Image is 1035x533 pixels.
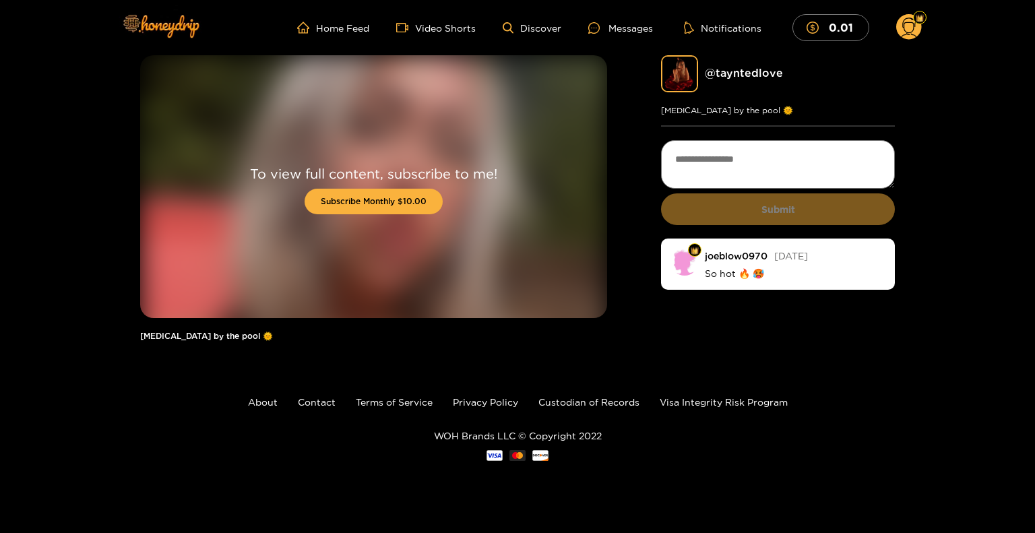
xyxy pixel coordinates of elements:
[250,165,497,182] p: To view full content, subscribe to me!
[660,397,788,407] a: Visa Integrity Risk Program
[396,22,476,34] a: Video Shorts
[298,397,336,407] a: Contact
[661,55,698,92] img: tayntedlove
[916,14,924,22] img: Fan Level
[248,397,278,407] a: About
[305,189,443,214] button: Subscribe Monthly $10.00
[691,247,699,255] img: Fan Level
[792,14,869,40] button: 0.01
[671,249,698,276] img: no-avatar.png
[661,193,895,225] button: Submit
[140,332,607,341] h1: [MEDICAL_DATA] by the pool 🌞
[396,22,415,34] span: video-camera
[774,251,808,261] span: [DATE]
[661,106,895,115] p: [MEDICAL_DATA] by the pool 🌞
[705,268,885,280] p: So hot 🔥 🥵
[538,397,639,407] a: Custodian of Records
[705,251,767,261] div: joeblow0970
[297,22,316,34] span: home
[356,397,433,407] a: Terms of Service
[297,22,369,34] a: Home Feed
[503,22,561,34] a: Discover
[588,20,653,36] div: Messages
[807,22,825,34] span: dollar
[705,67,783,79] a: @ tayntedlove
[453,397,518,407] a: Privacy Policy
[827,20,855,34] mark: 0.01
[680,21,765,34] button: Notifications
